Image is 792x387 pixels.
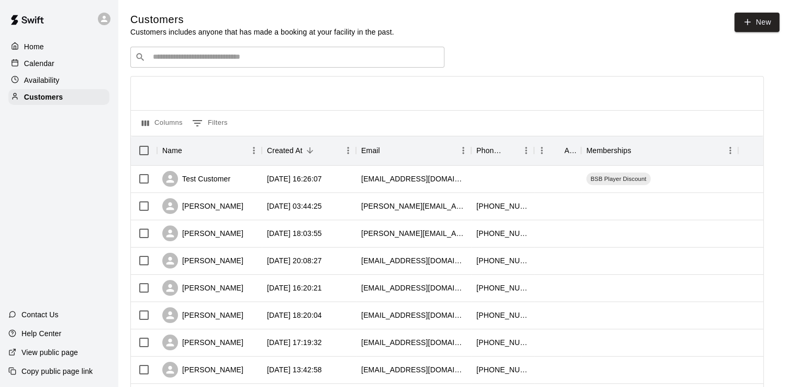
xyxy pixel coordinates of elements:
[8,56,109,71] a: Calendar
[162,253,243,268] div: [PERSON_NAME]
[267,283,322,293] div: 2025-08-14 16:20:21
[476,255,529,266] div: +13052067433
[581,136,738,165] div: Memberships
[24,58,54,69] p: Calendar
[262,136,356,165] div: Created At
[476,201,529,211] div: +17135048281
[586,175,651,183] span: BSB Player Discount
[734,13,779,32] a: New
[586,173,651,185] div: BSB Player Discount
[162,362,243,378] div: [PERSON_NAME]
[162,335,243,350] div: [PERSON_NAME]
[162,225,243,241] div: [PERSON_NAME]
[356,136,471,165] div: Email
[21,366,93,377] p: Copy public page link
[476,283,529,293] div: +12818814049
[564,136,576,165] div: Age
[361,228,466,239] div: peggy.12.chang@gmail.com
[267,310,322,320] div: 2025-08-13 18:20:04
[24,41,44,52] p: Home
[631,143,646,158] button: Sort
[267,174,322,184] div: 2025-08-20 16:26:07
[21,347,78,358] p: View public page
[476,337,529,348] div: +18328596229
[130,13,394,27] h5: Customers
[24,75,60,85] p: Availability
[361,136,380,165] div: Email
[340,143,356,158] button: Menu
[303,143,317,158] button: Sort
[267,228,322,239] div: 2025-08-15 18:03:55
[130,27,394,37] p: Customers includes anyone that has made a booking at your facility in the past.
[8,39,109,55] a: Home
[455,143,471,158] button: Menu
[24,92,63,102] p: Customers
[157,136,262,165] div: Name
[518,143,534,158] button: Menu
[534,143,550,158] button: Menu
[267,136,303,165] div: Created At
[361,255,466,266] div: nikkiborza@gmail.com
[162,136,182,165] div: Name
[550,143,564,158] button: Sort
[534,136,581,165] div: Age
[267,255,322,266] div: 2025-08-14 20:08:27
[476,228,529,239] div: +17138544622
[21,328,61,339] p: Help Center
[586,136,631,165] div: Memberships
[189,115,230,132] button: Show filters
[139,115,185,132] button: Select columns
[361,283,466,293] div: mere.bowmantx@gmail.com
[162,280,243,296] div: [PERSON_NAME]
[476,310,529,320] div: +17138822212
[162,307,243,323] div: [PERSON_NAME]
[361,201,466,211] div: david@sheinbein.net
[267,364,322,375] div: 2025-08-12 13:42:58
[267,337,322,348] div: 2025-08-13 17:19:32
[162,171,230,187] div: Test Customer
[8,89,109,105] a: Customers
[476,364,529,375] div: +16315237485
[504,143,518,158] button: Sort
[361,337,466,348] div: cstrobe@yahoo.com
[471,136,534,165] div: Phone Number
[162,198,243,214] div: [PERSON_NAME]
[722,143,738,158] button: Menu
[380,143,395,158] button: Sort
[267,201,322,211] div: 2025-08-18 03:44:25
[361,364,466,375] div: kellyboyer@yahoo.com
[476,136,504,165] div: Phone Number
[182,143,197,158] button: Sort
[246,143,262,158] button: Menu
[361,174,466,184] div: omcnee07@gmail.com
[130,47,444,68] div: Search customers by name or email
[8,72,109,88] a: Availability
[21,309,59,320] p: Contact Us
[361,310,466,320] div: shardy315@aol.com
